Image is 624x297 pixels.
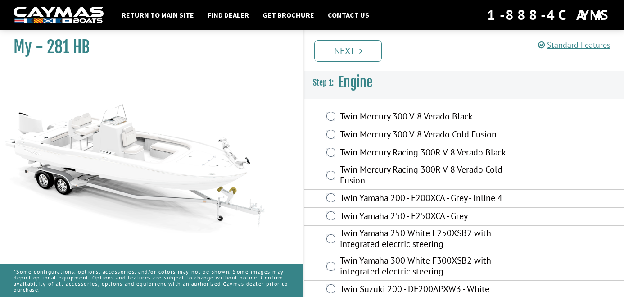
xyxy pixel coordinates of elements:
h1: My - 281 HB [14,37,280,57]
label: Twin Mercury 300 V-8 Verado Cold Fusion [340,129,511,142]
a: Return to main site [117,9,199,21]
label: Twin Mercury Racing 300R V-8 Verado Cold Fusion [340,164,511,188]
img: white-logo-c9c8dbefe5ff5ceceb0f0178aa75bf4bb51f6bca0971e226c86eb53dfe498488.png [14,7,104,23]
label: Twin Suzuki 200 - DF200APXW3 - White [340,283,511,297]
a: Contact Us [323,9,374,21]
label: Twin Yamaha 300 White F300XSB2 with integrated electric steering [340,255,511,279]
a: Standard Features [538,40,610,50]
p: *Some configurations, options, accessories, and/or colors may not be shown. Some images may depic... [14,264,289,297]
label: Twin Yamaha 200 - F200XCA - Grey - Inline 4 [340,192,511,206]
label: Twin Mercury 300 V-8 Verado Black [340,111,511,124]
label: Twin Yamaha 250 - F250XCA - Grey [340,210,511,224]
ul: Pagination [312,39,624,62]
h3: Engine [304,66,624,99]
a: Get Brochure [258,9,319,21]
label: Twin Yamaha 250 White F250XSB2 with integrated electric steering [340,228,511,251]
label: Twin Mercury Racing 300R V-8 Verado Black [340,147,511,160]
div: 1-888-4CAYMAS [487,5,610,25]
a: Find Dealer [203,9,253,21]
a: Next [314,40,382,62]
